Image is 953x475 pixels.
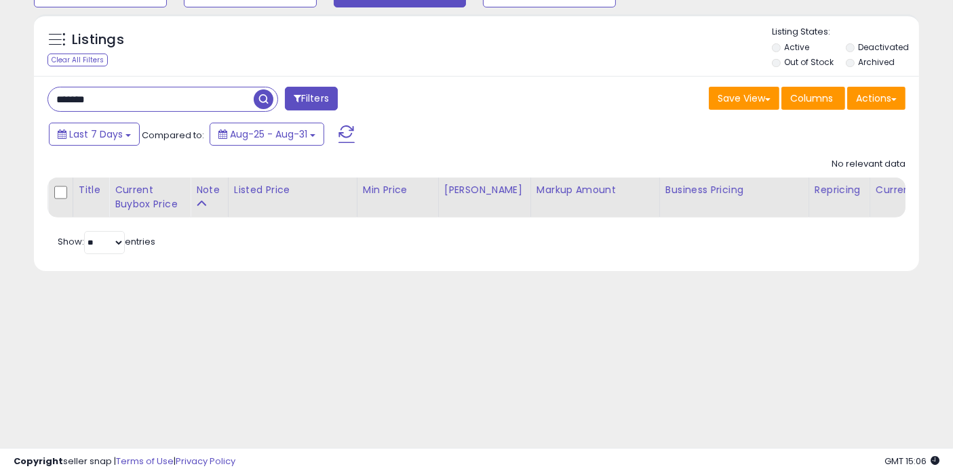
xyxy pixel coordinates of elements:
[49,123,140,146] button: Last 7 Days
[115,183,184,211] div: Current Buybox Price
[832,158,906,171] div: No relevant data
[14,455,63,468] strong: Copyright
[785,41,810,53] label: Active
[847,87,906,110] button: Actions
[709,87,779,110] button: Save View
[58,235,155,248] span: Show: entries
[72,30,124,49] h5: Listings
[196,183,222,197] div: Note
[781,87,845,110] button: Columns
[285,87,338,110] button: Filters
[537,183,654,197] div: Markup Amount
[790,91,833,105] span: Columns
[116,455,174,468] a: Terms of Use
[665,183,803,197] div: Business Pricing
[772,26,919,39] p: Listing States:
[859,41,910,53] label: Deactivated
[859,56,895,68] label: Archived
[14,455,235,468] div: seller snap | |
[142,129,204,142] span: Compared to:
[47,54,108,66] div: Clear All Filters
[69,127,123,141] span: Last 7 Days
[363,183,433,197] div: Min Price
[230,127,307,141] span: Aug-25 - Aug-31
[785,56,834,68] label: Out of Stock
[815,183,864,197] div: Repricing
[234,183,351,197] div: Listed Price
[884,455,939,468] span: 2025-09-8 15:06 GMT
[79,183,103,197] div: Title
[176,455,235,468] a: Privacy Policy
[444,183,525,197] div: [PERSON_NAME]
[210,123,324,146] button: Aug-25 - Aug-31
